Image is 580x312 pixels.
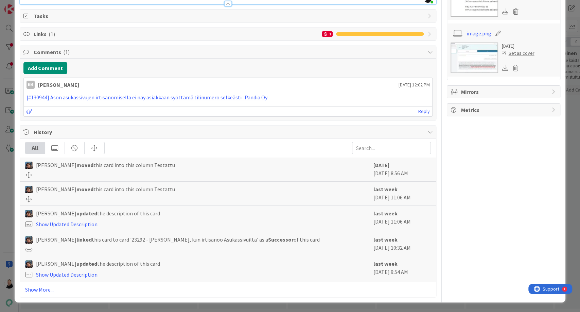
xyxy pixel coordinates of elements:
span: ( 1 ) [63,49,70,55]
div: Set as cover [502,50,534,57]
a: Show More... [25,285,431,294]
span: Support [14,1,31,9]
span: [PERSON_NAME] the description of this card [36,260,160,268]
span: [PERSON_NAME] this card into this column Testattu [36,161,175,169]
div: [DATE] 8:56 AM [373,161,431,178]
a: [#130944] Ason asukassivujen irtisanomisella ei näy asiakkaan syöttämä tilinumero selkeästi : Pan... [27,94,267,101]
b: updated [76,210,97,217]
button: Add Comment [23,62,67,74]
b: linked [76,236,92,243]
a: Reply [418,107,429,116]
div: [DATE] 10:32 AM [373,235,431,252]
b: [DATE] [373,162,389,168]
div: [DATE] 11:06 AM [373,209,431,228]
span: Comments [34,48,424,56]
b: moved [76,162,93,168]
span: History [34,128,424,136]
a: Show Updated Description [36,271,98,278]
a: Show Updated Description [36,221,98,228]
input: Search... [352,142,431,154]
b: last week [373,236,397,243]
div: 1 [322,31,333,37]
b: last week [373,186,397,193]
b: moved [76,186,93,193]
b: Successor [268,236,294,243]
span: Metrics [461,106,548,114]
b: last week [373,210,397,217]
b: updated [76,260,97,267]
img: PP [25,186,33,193]
div: Download [502,64,509,72]
div: 1 [35,3,37,8]
span: Links [34,30,319,38]
div: [PERSON_NAME] [38,81,79,89]
span: [PERSON_NAME] this card into this column Testattu [36,185,175,193]
b: last week [373,260,397,267]
span: Mirrors [461,88,548,96]
img: PP [25,260,33,268]
a: image.png [467,29,491,37]
span: [PERSON_NAME] the description of this card [36,209,160,217]
span: Tasks [34,12,424,20]
span: ( 1 ) [49,31,55,37]
div: KM [27,81,35,89]
div: [DATE] 11:06 AM [373,185,431,202]
img: PP [25,210,33,217]
div: [DATE] 9:54 AM [373,260,431,279]
div: All [25,142,45,154]
div: Download [502,7,509,16]
img: PP [25,162,33,169]
img: PP [25,236,33,244]
div: [DATE] [502,43,534,50]
span: [PERSON_NAME] this card to card '23292 - [PERSON_NAME], kun irtisanoo Asukassivuilta' as a of thi... [36,235,320,244]
span: [DATE] 12:02 PM [398,81,429,88]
